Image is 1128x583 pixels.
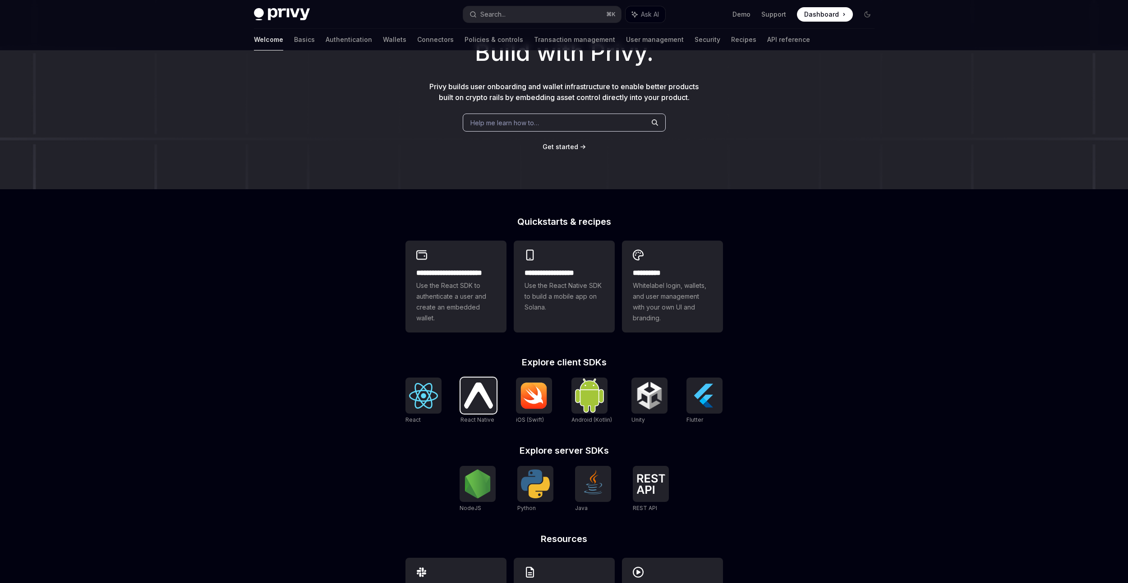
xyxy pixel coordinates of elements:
span: Java [575,505,588,511]
img: Unity [635,381,664,410]
img: React Native [464,383,493,408]
button: Ask AI [626,6,665,23]
a: iOS (Swift)iOS (Swift) [516,378,552,424]
img: REST API [636,474,665,494]
a: NodeJSNodeJS [460,466,496,513]
img: iOS (Swift) [520,382,548,409]
span: Ask AI [641,10,659,19]
a: Basics [294,29,315,50]
a: Recipes [731,29,756,50]
a: **** **** **** ***Use the React Native SDK to build a mobile app on Solana. [514,241,615,332]
span: Dashboard [804,10,839,19]
a: PythonPython [517,466,553,513]
span: Help me learn how to… [470,118,539,128]
a: ReactReact [405,378,442,424]
h2: Explore server SDKs [405,446,723,455]
img: Android (Kotlin) [575,378,604,412]
h2: Resources [405,534,723,543]
a: Demo [732,10,750,19]
a: Wallets [383,29,406,50]
span: Use the React SDK to authenticate a user and create an embedded wallet. [416,280,496,323]
a: React NativeReact Native [460,378,497,424]
span: Use the React Native SDK to build a mobile app on Solana. [525,280,604,313]
span: Flutter [686,416,703,423]
button: Search...⌘K [463,6,621,23]
span: ⌘ K [606,11,616,18]
span: iOS (Swift) [516,416,544,423]
span: NodeJS [460,505,481,511]
span: Whitelabel login, wallets, and user management with your own UI and branding. [633,280,712,323]
a: Android (Kotlin)Android (Kotlin) [571,378,612,424]
span: REST API [633,505,657,511]
span: Python [517,505,536,511]
a: Policies & controls [465,29,523,50]
a: FlutterFlutter [686,378,723,424]
img: NodeJS [463,469,492,498]
a: User management [626,29,684,50]
a: Security [695,29,720,50]
img: Java [579,469,608,498]
span: Unity [631,416,645,423]
img: dark logo [254,8,310,21]
a: Get started [543,142,578,151]
h2: Explore client SDKs [405,358,723,367]
a: UnityUnity [631,378,668,424]
a: **** *****Whitelabel login, wallets, and user management with your own UI and branding. [622,241,723,332]
img: Flutter [690,381,719,410]
a: Welcome [254,29,283,50]
span: Privy builds user onboarding and wallet infrastructure to enable better products built on crypto ... [429,82,699,102]
h2: Quickstarts & recipes [405,217,723,226]
a: Dashboard [797,7,853,22]
a: Transaction management [534,29,615,50]
a: JavaJava [575,466,611,513]
div: Search... [480,9,506,20]
span: React Native [460,416,494,423]
a: Authentication [326,29,372,50]
a: API reference [767,29,810,50]
img: React [409,383,438,409]
span: React [405,416,421,423]
button: Toggle dark mode [860,7,875,22]
h1: Build with Privy. [14,35,1114,70]
a: Connectors [417,29,454,50]
span: Android (Kotlin) [571,416,612,423]
a: REST APIREST API [633,466,669,513]
span: Get started [543,143,578,150]
img: Python [521,469,550,498]
a: Support [761,10,786,19]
